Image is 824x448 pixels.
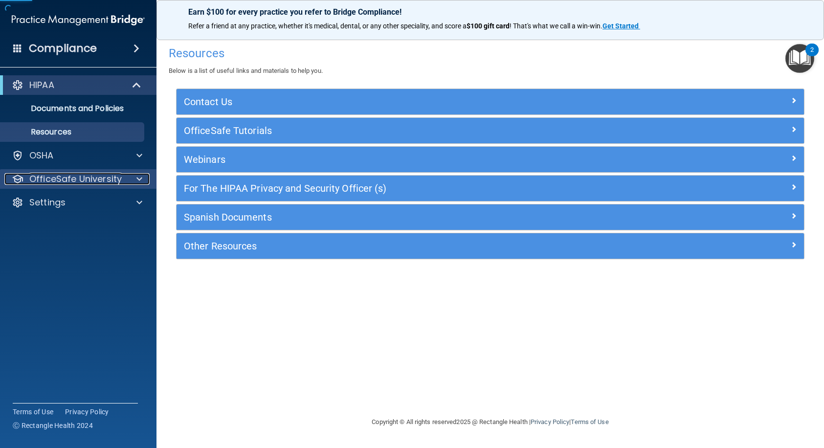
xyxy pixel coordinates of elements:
span: Ⓒ Rectangle Health 2024 [13,421,93,430]
strong: $100 gift card [467,22,510,30]
a: OSHA [12,150,142,161]
p: Earn $100 for every practice you refer to Bridge Compliance! [188,7,792,17]
a: Terms of Use [571,418,608,426]
h5: Webinars [184,154,640,165]
p: HIPAA [29,79,54,91]
h5: Contact Us [184,96,640,107]
a: OfficeSafe Tutorials [184,123,797,138]
strong: Get Started [602,22,639,30]
h5: Other Resources [184,241,640,251]
p: Resources [6,127,140,137]
a: Webinars [184,152,797,167]
img: PMB logo [12,10,145,30]
a: Privacy Policy [65,407,109,417]
span: Refer a friend at any practice, whether it's medical, dental, or any other speciality, and score a [188,22,467,30]
button: Open Resource Center, 2 new notifications [785,44,814,73]
a: OfficeSafe University [12,173,142,185]
a: Settings [12,197,142,208]
a: Other Resources [184,238,797,254]
a: Terms of Use [13,407,53,417]
h4: Compliance [29,42,97,55]
h5: For The HIPAA Privacy and Security Officer (s) [184,183,640,194]
p: Documents and Policies [6,104,140,113]
p: OSHA [29,150,54,161]
a: HIPAA [12,79,142,91]
a: Spanish Documents [184,209,797,225]
div: 2 [810,50,814,63]
div: Copyright © All rights reserved 2025 @ Rectangle Health | | [312,406,669,438]
a: For The HIPAA Privacy and Security Officer (s) [184,180,797,196]
p: OfficeSafe University [29,173,122,185]
h5: OfficeSafe Tutorials [184,125,640,136]
a: Privacy Policy [531,418,569,426]
span: Below is a list of useful links and materials to help you. [169,67,323,74]
h4: Resources [169,47,812,60]
p: Settings [29,197,66,208]
a: Get Started [602,22,640,30]
a: Contact Us [184,94,797,110]
h5: Spanish Documents [184,212,640,223]
span: ! That's what we call a win-win. [510,22,602,30]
